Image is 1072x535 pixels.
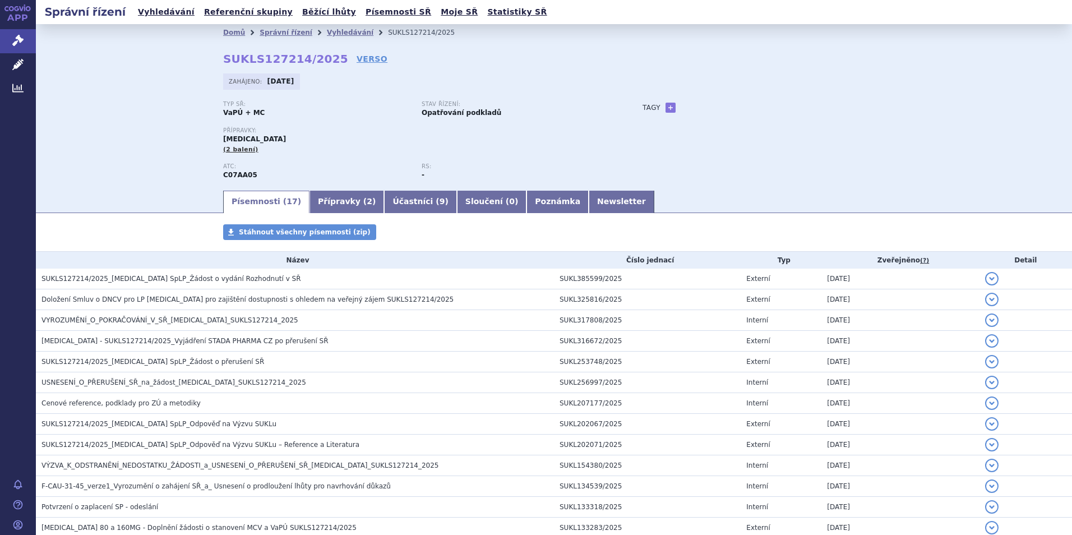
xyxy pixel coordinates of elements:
a: Správní řízení [260,29,312,36]
span: F-CAU-31-45_verze1_Vyrozumění o zahájení SŘ_a_ Usnesení o prodloužení lhůty pro navrhování důkazů [41,482,391,490]
span: SUKLS127214/2025_Propranolol SpLP_Odpověď na Výzvu SUKLu [41,420,276,428]
span: Interní [746,399,768,407]
h2: Správní řízení [36,4,135,20]
span: Externí [746,420,770,428]
td: SUKL385599/2025 [554,269,741,289]
span: Zahájeno: [229,77,264,86]
td: SUKL202071/2025 [554,435,741,455]
strong: VaPÚ + MC [223,109,265,117]
span: Interní [746,379,768,386]
td: [DATE] [821,269,979,289]
button: detail [985,438,999,451]
td: SUKL202067/2025 [554,414,741,435]
button: detail [985,313,999,327]
p: RS: [422,163,609,170]
span: VYROZUMĚNÍ_O_POKRAČOVÁNÍ_V_SŘ_PROPRANOLOL_SUKLS127214_2025 [41,316,298,324]
span: SUKLS127214/2025_Propranolol SpLP_Žádost o přerušení SŘ [41,358,264,366]
a: Vyhledávání [135,4,198,20]
p: Stav řízení: [422,101,609,108]
abbr: (?) [920,257,929,265]
td: [DATE] [821,435,979,455]
button: detail [985,396,999,410]
a: Moje SŘ [437,4,481,20]
strong: PROPRANOLOL [223,171,257,179]
span: Propranolol 80 a 160MG - Doplnění žádosti o stanovení MCV a VaPÚ SUKLS127214/2025 [41,524,357,532]
strong: SUKLS127214/2025 [223,52,348,66]
td: SUKL325816/2025 [554,289,741,310]
th: Název [36,252,554,269]
td: [DATE] [821,455,979,476]
li: SUKLS127214/2025 [388,24,469,41]
span: 9 [440,197,445,206]
a: Newsletter [589,191,654,213]
td: [DATE] [821,393,979,414]
a: Přípravky (2) [309,191,384,213]
span: Doložení Smluv o DNCV pro LP Propranolol pro zajištění dostupnosti s ohledem na veřejný zájem SUK... [41,296,454,303]
p: Přípravky: [223,127,620,134]
strong: Opatřování podkladů [422,109,501,117]
td: SUKL207177/2025 [554,393,741,414]
td: SUKL133318/2025 [554,497,741,518]
th: Detail [979,252,1072,269]
span: Potvrzení o zaplacení SP - odeslání [41,503,158,511]
span: Cenové reference, podklady pro ZÚ a metodiky [41,399,201,407]
td: [DATE] [821,289,979,310]
a: Referenční skupiny [201,4,296,20]
button: detail [985,376,999,389]
a: + [666,103,676,113]
a: Stáhnout všechny písemnosti (zip) [223,224,376,240]
p: ATC: [223,163,410,170]
th: Číslo jednací [554,252,741,269]
a: Běžící lhůty [299,4,359,20]
td: [DATE] [821,414,979,435]
button: detail [985,521,999,534]
td: SUKL316672/2025 [554,331,741,352]
td: SUKL154380/2025 [554,455,741,476]
span: Propranolol - SUKLS127214/2025_Vyjádření STADA PHARMA CZ po přerušení SŘ [41,337,329,345]
span: Externí [746,358,770,366]
td: [DATE] [821,476,979,497]
h3: Tagy [643,101,660,114]
a: Účastníci (9) [384,191,456,213]
span: SUKLS127214/2025_Propranolol SpLP_Odpověď na Výzvu SUKLu – Reference a Literatura [41,441,359,449]
button: detail [985,334,999,348]
td: [DATE] [821,497,979,518]
button: detail [985,459,999,472]
span: SUKLS127214/2025_Propranolol SpLP_Žádost o vydání Rozhodnutí v SŘ [41,275,301,283]
button: detail [985,293,999,306]
button: detail [985,479,999,493]
th: Typ [741,252,821,269]
td: [DATE] [821,372,979,393]
span: 0 [509,197,515,206]
a: Písemnosti SŘ [362,4,435,20]
button: detail [985,272,999,285]
span: 2 [367,197,372,206]
span: (2 balení) [223,146,258,153]
td: [DATE] [821,352,979,372]
span: VÝZVA_K_ODSTRANĚNÍ_NEDOSTATKU_ŽÁDOSTI_a_USNESENÍ_O_PŘERUŠENÍ_SŘ_PROPRANOLOL_SUKLS127214_2025 [41,462,438,469]
a: Poznámka [526,191,589,213]
td: SUKL134539/2025 [554,476,741,497]
span: Interní [746,316,768,324]
a: Sloučení (0) [457,191,526,213]
button: detail [985,500,999,514]
td: SUKL317808/2025 [554,310,741,331]
p: Typ SŘ: [223,101,410,108]
th: Zveřejněno [821,252,979,269]
strong: - [422,171,424,179]
a: Vyhledávání [327,29,373,36]
td: SUKL253748/2025 [554,352,741,372]
td: [DATE] [821,310,979,331]
a: Statistiky SŘ [484,4,550,20]
button: detail [985,355,999,368]
span: Externí [746,441,770,449]
span: Externí [746,524,770,532]
span: 17 [287,197,297,206]
span: USNESENÍ_O_PŘERUŠENÍ_SŘ_na_žádost_PROPRANOLOL_SUKLS127214_2025 [41,379,306,386]
td: SUKL256997/2025 [554,372,741,393]
span: Interní [746,482,768,490]
span: Interní [746,503,768,511]
span: Externí [746,296,770,303]
span: Stáhnout všechny písemnosti (zip) [239,228,371,236]
span: Externí [746,337,770,345]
